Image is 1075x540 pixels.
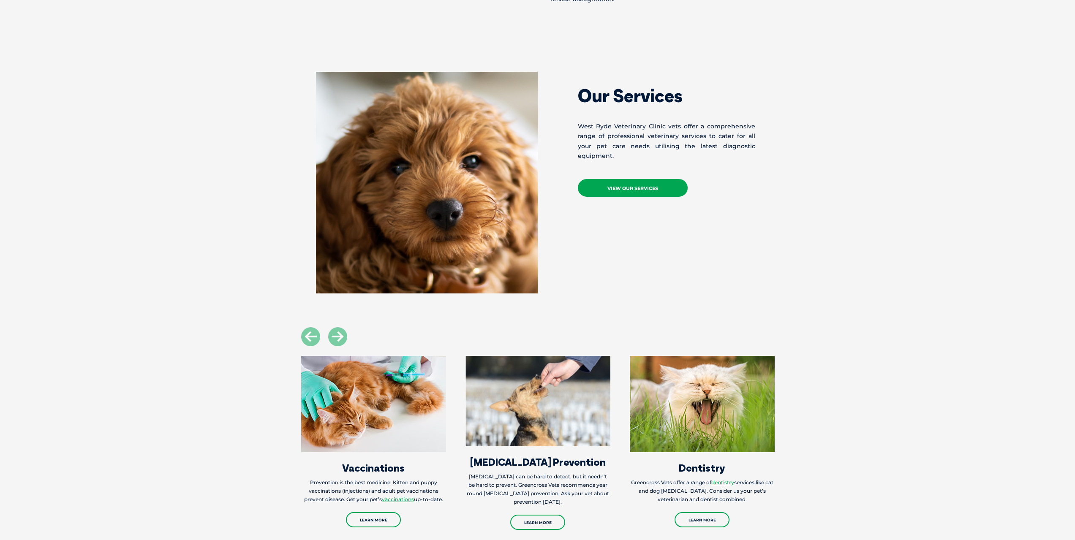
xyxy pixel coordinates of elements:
[630,478,775,504] p: Greencross Vets offer a range of services like cat and dog [MEDICAL_DATA]. Consider us your pet’s...
[630,463,775,473] h3: Dentistry
[465,457,610,467] h3: [MEDICAL_DATA] Prevention
[301,463,446,473] h3: Vaccinations
[711,479,734,486] a: dentistry
[578,87,755,105] h2: Our Services
[465,472,610,506] p: [MEDICAL_DATA] can be hard to detect, but it needn’t be hard to prevent. Greencross Vets recommen...
[382,496,414,502] a: vaccinations
[346,512,401,527] a: Learn More
[675,512,729,527] a: Learn More
[578,122,755,161] p: West Ryde Veterinary Clinic vets offer a comprehensive range of professional veterinary services ...
[301,478,446,504] p: Prevention is the best medicine. Kitten and puppy vaccinations (injections) and adult pet vaccina...
[578,179,688,197] a: View Our Services
[510,515,565,530] a: Learn More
